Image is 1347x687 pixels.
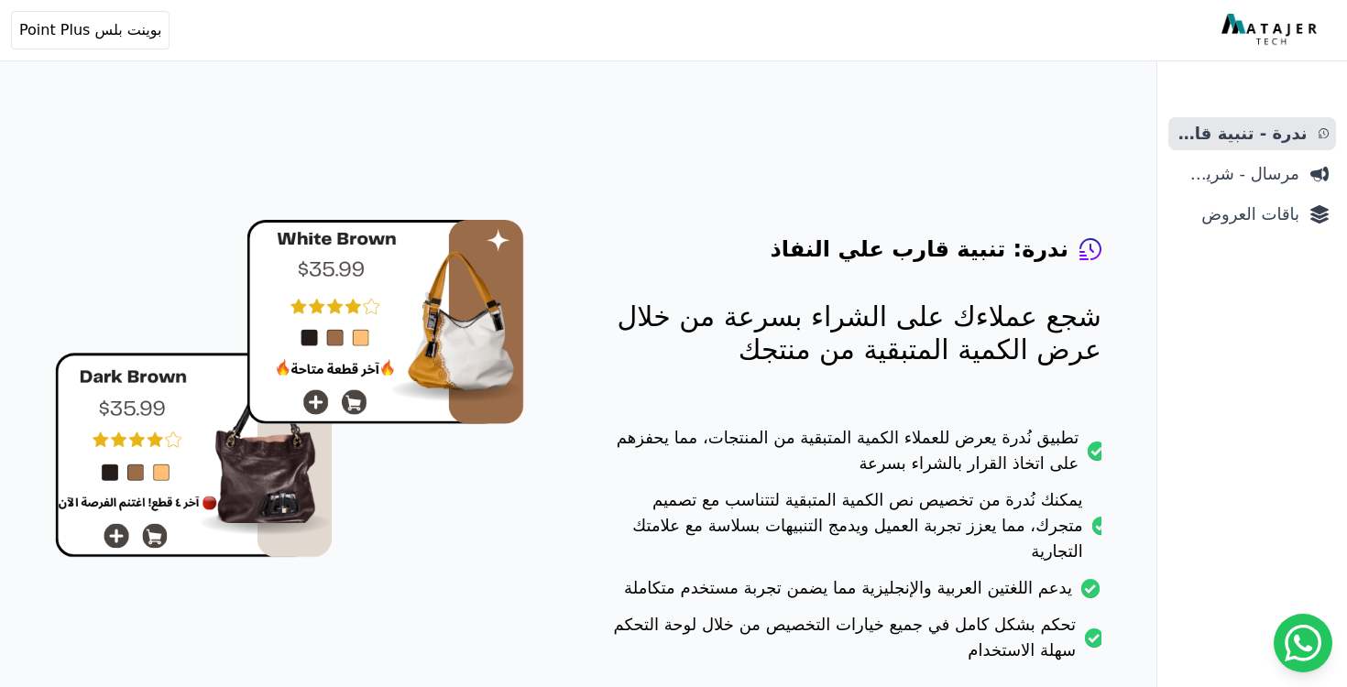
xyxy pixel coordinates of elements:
li: يدعم اللغتين العربية والإنجليزية مما يضمن تجربة مستخدم متكاملة [597,575,1101,612]
p: شجع عملاءك على الشراء بسرعة من خلال عرض الكمية المتبقية من منتجك [597,300,1101,366]
span: باقات العروض [1176,202,1299,227]
li: تحكم بشكل كامل في جميع خيارات التخصيص من خلال لوحة التحكم سهلة الاستخدام [597,612,1101,674]
span: بوينت بلس Point Plus [19,19,161,41]
h4: ندرة: تنبية قارب علي النفاذ [770,234,1068,264]
span: مرسال - شريط دعاية [1176,161,1299,187]
li: تطبيق نُدرة يعرض للعملاء الكمية المتبقية من المنتجات، مما يحفزهم على اتخاذ القرار بالشراء بسرعة [597,425,1101,487]
img: hero [55,220,524,558]
span: ندرة - تنبية قارب علي النفاذ [1176,121,1308,147]
img: MatajerTech Logo [1221,14,1321,47]
button: بوينت بلس Point Plus [11,11,170,49]
li: يمكنك نُدرة من تخصيص نص الكمية المتبقية لتتناسب مع تصميم متجرك، مما يعزز تجربة العميل ويدمج التنب... [597,487,1101,575]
